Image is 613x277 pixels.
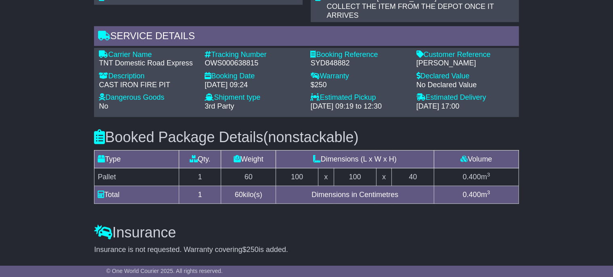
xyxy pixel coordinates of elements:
div: $250 [310,81,408,90]
span: (nonstackable) [263,129,358,145]
td: 1 [179,168,221,186]
td: Pallet [94,168,179,186]
div: Warranty [310,72,408,81]
div: Booking Reference [310,50,408,59]
td: m [434,168,519,186]
td: x [318,168,334,186]
sup: 3 [487,172,490,178]
span: © One World Courier 2025. All rights reserved. [106,268,223,274]
div: Estimated Delivery [416,93,514,102]
div: Description [99,72,197,81]
div: Tracking Number [205,50,302,59]
div: Dangerous Goods [99,93,197,102]
td: Dimensions (L x W x H) [276,151,434,168]
div: [DATE] 09:19 to 12:30 [310,102,408,111]
div: Customer Reference [416,50,514,59]
td: Weight [221,151,276,168]
span: 0.400 [463,191,481,199]
td: m [434,186,519,204]
td: 40 [392,168,434,186]
td: Volume [434,151,519,168]
span: 0.400 [463,173,481,181]
span: No [99,102,108,110]
div: Booking Date [205,72,302,81]
td: x [376,168,392,186]
div: Estimated Pickup [310,93,408,102]
div: Service Details [94,26,519,48]
div: [DATE] 17:00 [416,102,514,111]
td: 1 [179,186,221,204]
div: No Declared Value [416,81,514,90]
td: 100 [334,168,376,186]
span: 60 [235,191,243,199]
td: Qty. [179,151,221,168]
div: Shipment type [205,93,302,102]
h3: Booked Package Details [94,129,519,145]
div: [DATE] 09:24 [205,81,302,90]
span: 3rd Party [205,102,234,110]
div: SYD848882 [310,59,408,68]
div: Insurance is not requested. Warranty covering is added. [94,246,519,254]
sup: 3 [487,189,490,195]
td: Type [94,151,179,168]
div: Declared Value [416,72,514,81]
div: [PERSON_NAME] [416,59,514,68]
span: $250 [243,246,259,254]
h3: Insurance [94,225,519,241]
td: 100 [276,168,318,186]
div: Carrier Name [99,50,197,59]
div: OWS000638815 [205,59,302,68]
td: kilo(s) [221,186,276,204]
div: CAST IRON FIRE PIT [99,81,197,90]
td: 60 [221,168,276,186]
td: Dimensions in Centimetres [276,186,434,204]
div: TNT Domestic Road Express [99,59,197,68]
td: Total [94,186,179,204]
